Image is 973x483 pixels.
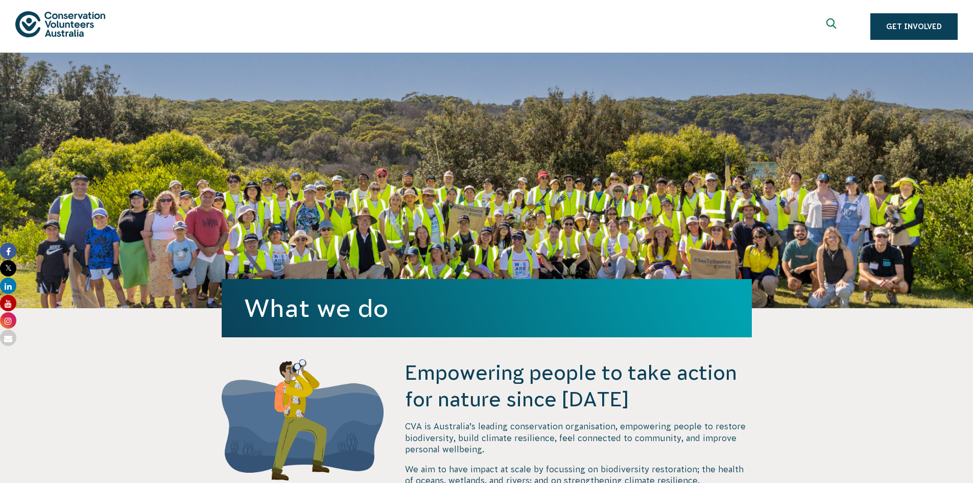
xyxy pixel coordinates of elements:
[820,14,845,39] button: Expand search box Close search box
[244,294,729,322] h1: What we do
[870,13,958,40] a: Get Involved
[405,421,751,455] p: CVA is Australia’s leading conservation organisation, empowering people to restore biodiversity, ...
[826,18,839,35] span: Expand search box
[405,359,751,412] h4: Empowering people to take action for nature since [DATE]
[933,9,958,34] button: Show mobile navigation menu
[15,11,105,37] img: logo.svg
